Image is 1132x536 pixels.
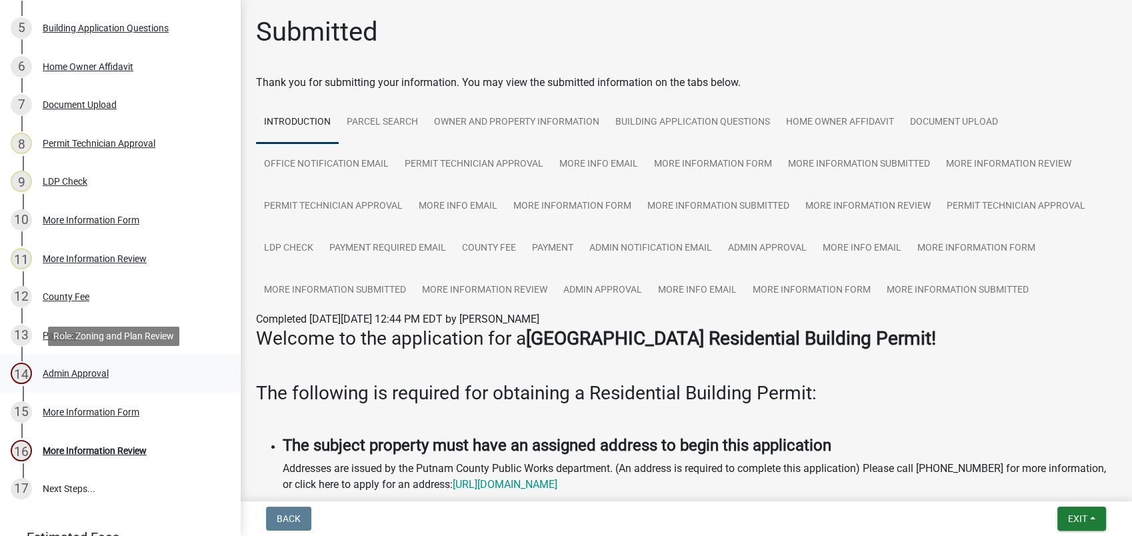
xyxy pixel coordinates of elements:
div: 10 [11,209,32,231]
a: More Information Submitted [639,185,797,228]
div: 15 [11,401,32,423]
a: More Info Email [411,185,505,228]
a: More Information Form [745,269,879,312]
a: More Information Review [938,143,1079,186]
button: Exit [1057,507,1106,531]
a: Document Upload [902,101,1006,144]
div: 13 [11,325,32,346]
a: Owner and Property Information [426,101,607,144]
strong: [GEOGRAPHIC_DATA] Residential Building Permit! [526,327,936,349]
div: County Fee [43,292,89,301]
a: More Info Email [551,143,646,186]
div: Admin Approval [43,369,109,378]
div: More Information Form [43,407,139,417]
a: Admin Approval [720,227,815,270]
a: Introduction [256,101,339,144]
div: 5 [11,17,32,39]
div: 16 [11,440,32,461]
strong: The subject property must have an assigned address to begin this application [283,436,831,455]
span: Exit [1068,513,1087,524]
div: 17 [11,478,32,499]
div: More Information Review [43,446,147,455]
a: More Information Review [797,185,939,228]
div: Payment [43,331,80,340]
p: Addresses are issued by the Putnam County Public Works department. (An address is required to com... [283,461,1116,493]
a: Home Owner Affidavit [778,101,902,144]
a: More Information Form [646,143,780,186]
a: County Fee [454,227,524,270]
h1: Submitted [256,16,378,48]
span: Completed [DATE][DATE] 12:44 PM EDT by [PERSON_NAME] [256,313,539,325]
a: Building Application Questions [607,101,778,144]
a: More Info Email [815,227,909,270]
button: Back [266,507,311,531]
a: [URL][DOMAIN_NAME] [453,478,557,491]
div: Building Application Questions [43,23,169,33]
a: More Information Submitted [780,143,938,186]
div: 8 [11,133,32,154]
div: 12 [11,286,32,307]
a: Admin Approval [555,269,650,312]
a: Parcel search [339,101,426,144]
a: Admin Notification Email [581,227,720,270]
a: Permit Technician Approval [397,143,551,186]
a: More Information Review [414,269,555,312]
span: Back [277,513,301,524]
h3: The following is required for obtaining a Residential Building Permit: [256,382,1116,405]
a: Permit Technician Approval [939,185,1093,228]
a: Permit Technician Approval [256,185,411,228]
div: 11 [11,248,32,269]
div: More Information Review [43,254,147,263]
div: Permit Technician Approval [43,139,155,148]
h3: Welcome to the application for a [256,327,1116,350]
a: Office Notification Email [256,143,397,186]
a: More Info Email [650,269,745,312]
div: Thank you for submitting your information. You may view the submitted information on the tabs below. [256,75,1116,91]
a: More Information Form [909,227,1043,270]
a: Payment [524,227,581,270]
div: Home Owner Affidavit [43,62,133,71]
a: More Information Submitted [879,269,1037,312]
div: Role: Zoning and Plan Review [48,326,179,345]
div: 14 [11,363,32,384]
div: 7 [11,94,32,115]
div: More Information Form [43,215,139,225]
a: More Information Form [505,185,639,228]
div: 9 [11,171,32,192]
div: Document Upload [43,100,117,109]
a: Payment Required Email [321,227,454,270]
a: LDP Check [256,227,321,270]
a: More Information Submitted [256,269,414,312]
div: LDP Check [43,177,87,186]
div: 6 [11,56,32,77]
